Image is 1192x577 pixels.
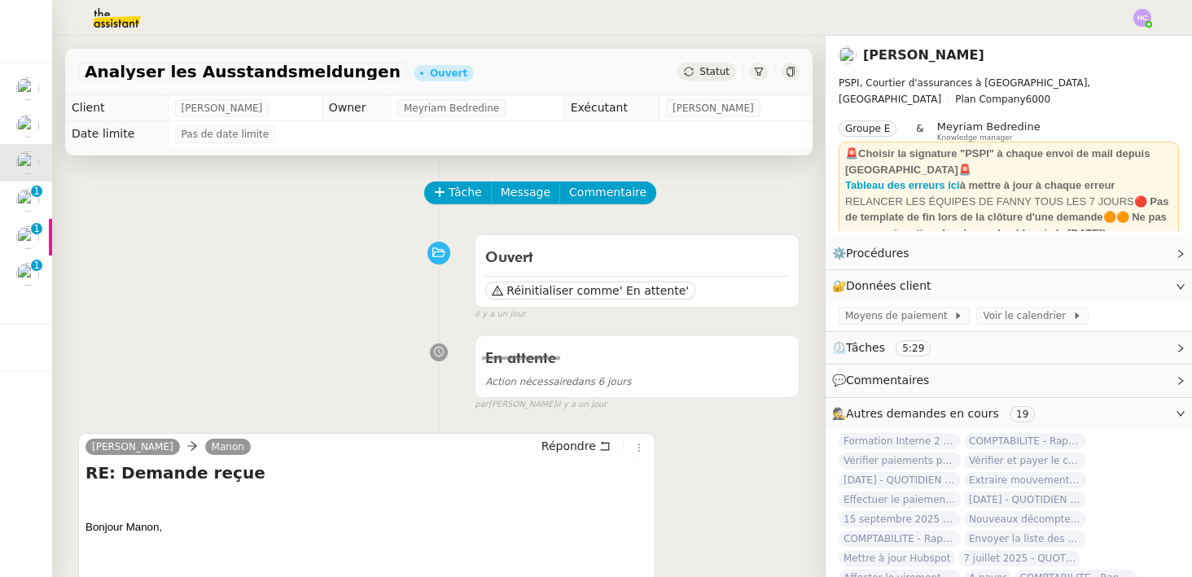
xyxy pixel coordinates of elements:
[964,531,1086,547] span: Envoyer la liste des clients et assureurs
[449,183,482,202] span: Tâche
[845,308,953,324] span: Moyens de paiement
[485,282,695,299] button: Réinitialiser comme' En attente'
[1010,406,1035,422] nz-tag: 19
[916,120,923,142] span: &
[620,282,689,299] span: ' En attente'
[673,100,754,116] span: [PERSON_NAME]
[16,151,39,174] img: users%2Fa6PbEmLwvGXylUqKytRPpDpAx153%2Favatar%2Ffanny.png
[846,279,931,292] span: Données client
[541,438,596,454] span: Répondre
[485,352,556,366] span: En attente
[16,263,39,286] img: users%2Fo4K84Ijfr6OOM0fa5Hz4riIOf4g2%2Favatar%2FChatGPT%20Image%201%20aou%CC%82t%202025%2C%2010_2...
[65,95,168,121] td: Client
[475,398,607,412] small: [PERSON_NAME]
[839,550,955,566] span: Mettre à jour Hubspot
[839,472,961,488] span: [DATE] - QUOTIDIEN Gestion boite mail Accounting
[33,223,40,238] p: 1
[832,277,938,295] span: 🔐
[85,461,648,484] h4: RE: Demande reçue
[845,195,1168,239] strong: 🔴 Pas de template de fin lors de la clôture d'une demande🟠🟠 Ne pas accuser réception des demandes...
[85,63,401,80] span: Analyser les Ausstandsmeldungen
[563,95,659,121] td: Exécutant
[556,398,607,412] span: il y a un jour
[839,511,961,527] span: 15 septembre 2025 - QUOTIDIEN Gestion boite mail Accounting
[964,511,1086,527] span: Nouveaux décomptes de commissions
[826,238,1192,269] div: ⚙️Procédures
[832,407,1041,420] span: 🕵️
[1026,94,1051,105] span: 6000
[16,189,39,212] img: users%2Fa6PbEmLwvGXylUqKytRPpDpAx153%2Favatar%2Ffanny.png
[839,531,961,547] span: COMPTABILITE - Rapprochement bancaire - 28 août 2025
[964,452,1086,469] span: Vérifier et payer le contrat
[485,376,631,387] span: dans 6 jours
[846,374,929,387] span: Commentaires
[960,179,1115,191] strong: à mettre à jour à chaque erreur
[964,472,1086,488] span: Extraire mouvements compte Opal Verein
[846,247,909,260] span: Procédures
[16,226,39,249] img: users%2FSclkIUIAuBOhhDrbgjtrSikBoD03%2Favatar%2F48cbc63d-a03d-4817-b5bf-7f7aeed5f2a9
[1133,9,1151,27] img: svg
[322,95,390,121] td: Owner
[569,183,646,202] span: Commentaire
[16,77,39,100] img: users%2Fa6PbEmLwvGXylUqKytRPpDpAx153%2Favatar%2Ffanny.png
[65,121,168,147] td: Date limite
[33,186,40,200] p: 1
[826,270,1192,302] div: 🔐Données client
[485,251,533,265] span: Ouvert
[85,439,180,454] a: [PERSON_NAME]
[983,308,1071,324] span: Voir le calendrier
[846,341,885,354] span: Tâches
[964,433,1086,449] span: COMPTABILITE - Rapprochement bancaire - [DATE]
[506,282,619,299] span: Réinitialiser comme
[846,407,999,420] span: Autres demandes en cours
[937,120,1041,133] span: Meyriam Bedredine
[826,332,1192,364] div: ⏲️Tâches 5:29
[845,179,960,191] a: Tableau des erreurs ici
[839,77,1090,105] span: PSPI, Courtier d'assurances à [GEOGRAPHIC_DATA], [GEOGRAPHIC_DATA]
[964,492,1086,508] span: [DATE] - QUOTIDIEN - OPAL - Gestion de la boîte mail OPAL
[16,115,39,138] img: users%2FNmPW3RcGagVdwlUj0SIRjiM8zA23%2Favatar%2Fb3e8f68e-88d8-429d-a2bd-00fb6f2d12db
[205,439,251,454] a: Manon
[182,126,270,142] span: Pas de date limite
[839,433,961,449] span: Formation Interne 2 - [PERSON_NAME]
[832,244,917,263] span: ⚙️
[845,147,1150,176] strong: 🚨Choisir la signature "PSPI" à chaque envoi de mail depuis [GEOGRAPHIC_DATA]🚨
[955,94,1025,105] span: Plan Company
[491,181,560,204] button: Message
[896,340,931,356] nz-tag: 5:29
[404,100,499,116] span: Meyriam Bedredine
[31,223,42,234] nz-badge-sup: 1
[845,194,1172,242] div: RELANCER LES ÉQUIPES DE FANNY TOUS LES 7 JOURS
[937,120,1041,142] app-user-label: Knowledge manager
[699,66,730,77] span: Statut
[536,437,616,455] button: Répondre
[31,186,42,197] nz-badge-sup: 1
[839,492,961,508] span: Effectuer le paiement des primes [PERSON_NAME]
[501,183,550,202] span: Message
[863,47,984,63] a: [PERSON_NAME]
[839,46,857,64] img: users%2Fa6PbEmLwvGXylUqKytRPpDpAx153%2Favatar%2Ffanny.png
[475,308,525,321] span: il y a un jour
[475,398,489,412] span: par
[826,365,1192,396] div: 💬Commentaires
[559,181,656,204] button: Commentaire
[485,376,572,387] span: Action nécessaire
[937,133,1013,142] span: Knowledge manager
[958,550,1080,566] span: 7 juillet 2025 - QUOTIDIEN Gestion boite mail Accounting
[33,260,40,274] p: 1
[85,521,162,533] span: Bonjour Manon,
[832,374,936,387] span: 💬
[182,100,263,116] span: [PERSON_NAME]
[826,398,1192,430] div: 🕵️Autres demandes en cours 19
[832,341,944,354] span: ⏲️
[424,181,492,204] button: Tâche
[430,68,467,78] div: Ouvert
[31,260,42,271] nz-badge-sup: 1
[839,452,961,469] span: Vérifier paiements primes Lefort et De Marignac
[839,120,896,137] nz-tag: Groupe E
